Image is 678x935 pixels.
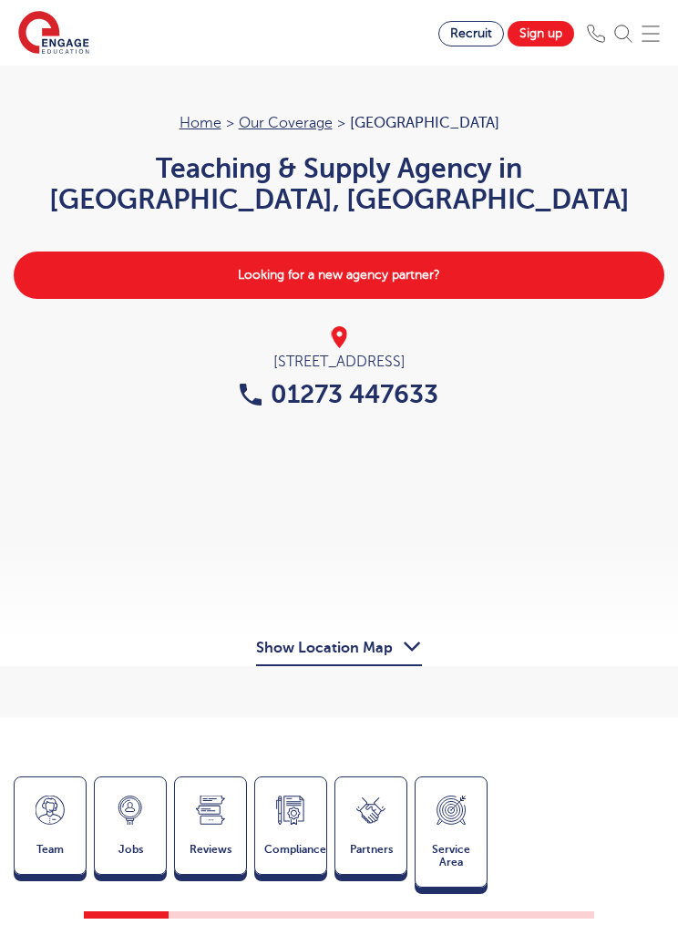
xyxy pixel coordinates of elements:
button: 6 of 6 [509,911,594,919]
span: > [337,115,345,131]
img: Engage Education [18,11,89,57]
span: Compliance [264,843,317,856]
span: > [226,115,234,131]
span: Partners [344,843,397,856]
span: Service Area [425,843,478,868]
button: 4 of 6 [339,911,424,919]
span: [GEOGRAPHIC_DATA] [350,115,499,131]
button: Show Location Map [256,632,422,666]
button: 2 of 6 [169,911,253,919]
a: Looking for a new agency partner? [14,252,664,299]
img: Phone [587,25,605,43]
span: Recruit [450,26,492,40]
div: [STREET_ADDRESS] [273,326,406,373]
a: Recruit [438,21,504,46]
a: Sign up [508,21,574,46]
button: 3 of 6 [254,911,339,919]
span: Reviews [184,843,237,856]
a: Our coverage [239,115,333,131]
button: 1 of 6 [84,911,169,919]
span: Jobs [104,843,157,856]
h1: Teaching & Supply Agency in [GEOGRAPHIC_DATA], [GEOGRAPHIC_DATA] [14,153,664,215]
a: 01273 447633 [240,380,438,408]
img: Search [614,25,632,43]
nav: breadcrumb [14,111,664,135]
span: Team [24,843,77,856]
a: Home [180,115,221,131]
img: Mobile Menu [642,25,660,43]
button: 5 of 6 [424,911,508,919]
